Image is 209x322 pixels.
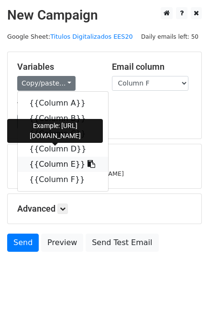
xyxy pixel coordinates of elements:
a: {{Column E}} [18,157,108,172]
iframe: Chat Widget [161,276,209,322]
a: Send [7,234,39,252]
small: Google Sheet: [7,33,133,40]
a: Preview [41,234,83,252]
h5: Email column [112,62,192,72]
a: {{Column B}} [18,111,108,126]
h5: Advanced [17,204,192,214]
a: Daily emails left: 50 [138,33,202,40]
a: {{Column F}} [18,172,108,187]
small: [EMAIL_ADDRESS][DOMAIN_NAME] [17,170,124,177]
a: {{Column A}} [18,96,108,111]
a: {{Column D}} [18,141,108,157]
h2: New Campaign [7,7,202,23]
h5: Variables [17,62,98,72]
span: Daily emails left: 50 [138,32,202,42]
a: Titulos Digitalizados EES20 [50,33,132,40]
a: Copy/paste... [17,76,76,91]
div: Example: [URL][DOMAIN_NAME] [7,119,103,143]
a: Send Test Email [86,234,158,252]
div: Widget de chat [161,276,209,322]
